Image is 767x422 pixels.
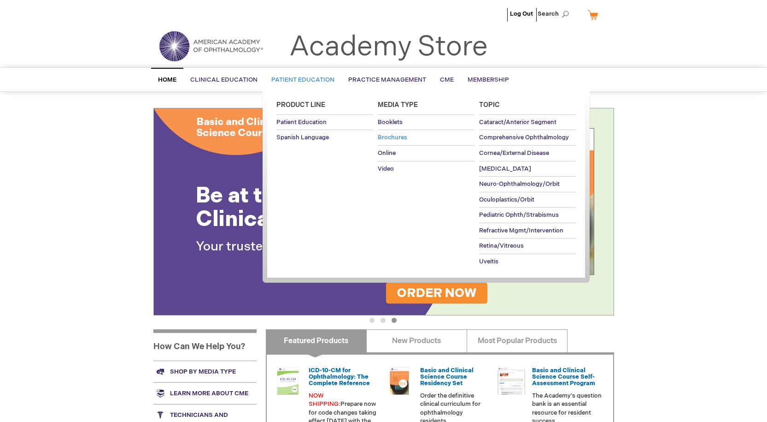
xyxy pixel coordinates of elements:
[479,196,534,203] span: Oculoplastics/Orbit
[309,392,340,408] font: NOW SHIPPING:
[378,119,403,126] span: Booklets
[467,329,568,352] a: Most Popular Products
[392,318,397,323] button: 3 of 3
[266,329,367,352] a: Featured Products
[479,242,524,250] span: Retina/Vitreous
[440,76,454,83] span: CME
[479,180,560,188] span: Neuro-Ophthalmology/Orbit
[532,367,595,387] a: Basic and Clinical Science Course Self-Assessment Program
[479,227,563,234] span: Refractive Mgmt/Intervention
[271,76,334,83] span: Patient Education
[190,76,258,83] span: Clinical Education
[479,211,559,219] span: Pediatric Ophth/Strabismus
[369,318,375,323] button: 1 of 3
[366,329,467,352] a: New Products
[276,101,325,109] span: Product Line
[381,318,386,323] button: 2 of 3
[479,101,500,109] span: Topic
[479,149,549,157] span: Cornea/External Disease
[510,10,533,18] a: Log Out
[276,119,327,126] span: Patient Education
[386,367,413,395] img: 02850963u_47.png
[158,76,176,83] span: Home
[274,367,302,395] img: 0120008u_42.png
[289,30,488,64] a: Academy Store
[153,382,257,404] a: Learn more about CME
[468,76,509,83] span: Membership
[348,76,426,83] span: Practice Management
[479,134,569,141] span: Comprehensive Ophthalmology
[479,258,498,265] span: Uveitis
[479,165,531,172] span: [MEDICAL_DATA]
[378,165,394,172] span: Video
[309,367,370,387] a: ICD-10-CM for Ophthalmology: The Complete Reference
[378,149,396,157] span: Online
[378,101,418,109] span: Media Type
[153,361,257,382] a: Shop by media type
[538,5,573,23] span: Search
[276,134,329,141] span: Spanish Language
[420,367,474,387] a: Basic and Clinical Science Course Residency Set
[153,329,257,361] h1: How Can We Help You?
[498,367,525,395] img: bcscself_20.jpg
[378,134,407,141] span: Brochures
[479,119,556,126] span: Cataract/Anterior Segment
